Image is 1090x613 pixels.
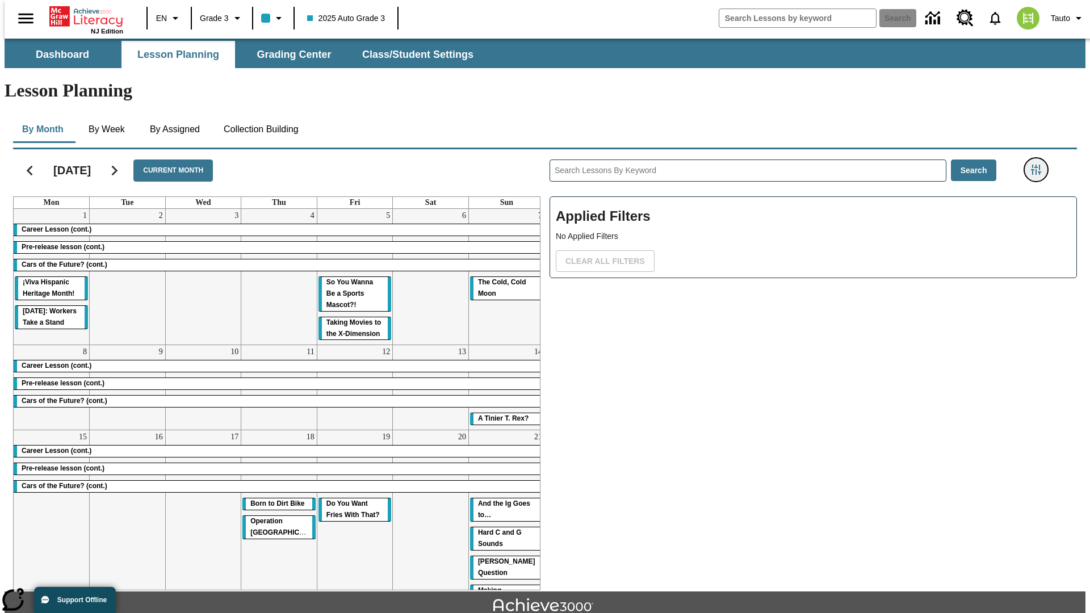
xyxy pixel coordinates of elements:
div: Search [540,145,1077,590]
span: Career Lesson (cont.) [22,447,91,455]
a: September 20, 2025 [456,430,468,444]
div: Do You Want Fries With That? [318,498,392,521]
a: September 13, 2025 [456,345,468,359]
span: Cars of the Future? (cont.) [22,482,107,490]
span: So You Wanna Be a Sports Mascot?! [326,278,373,309]
a: September 15, 2025 [77,430,89,444]
span: Do You Want Fries With That? [326,499,380,519]
a: Monday [41,197,62,208]
div: Hard C and G Sounds [470,527,543,550]
a: September 11, 2025 [304,345,316,359]
td: September 11, 2025 [241,345,317,430]
button: Filters Side menu [1025,158,1047,181]
td: September 7, 2025 [468,209,544,345]
td: September 9, 2025 [90,345,166,430]
button: Support Offline [34,587,116,613]
a: September 3, 2025 [232,209,241,222]
div: Labor Day: Workers Take a Stand [15,306,88,329]
a: September 1, 2025 [81,209,89,222]
div: Career Lesson (cont.) [14,446,544,457]
a: September 5, 2025 [384,209,392,222]
div: Applied Filters [550,196,1077,278]
a: Data Center [919,3,950,34]
td: September 8, 2025 [14,345,90,430]
a: Tuesday [119,197,136,208]
span: Making Predictions [478,586,515,606]
span: Cars of the Future? (cont.) [22,261,107,268]
td: September 3, 2025 [165,209,241,345]
span: Pre-release lesson (cont.) [22,464,104,472]
a: September 14, 2025 [532,345,544,359]
div: Joplin's Question [470,556,543,579]
div: So You Wanna Be a Sports Mascot?! [318,277,392,311]
button: Grade: Grade 3, Select a grade [195,8,249,28]
a: Saturday [423,197,438,208]
span: Career Lesson (cont.) [22,225,91,233]
span: A Tinier T. Rex? [478,414,529,422]
div: The Cold, Cold Moon [470,277,543,300]
div: Operation London Bridge [242,516,316,539]
button: Collection Building [215,116,308,143]
button: By Week [78,116,135,143]
td: September 6, 2025 [393,209,469,345]
div: Career Lesson (cont.) [14,360,544,372]
a: September 4, 2025 [308,209,317,222]
a: September 2, 2025 [157,209,165,222]
button: Profile/Settings [1046,8,1090,28]
div: Born to Dirt Bike [242,498,316,510]
a: September 9, 2025 [157,345,165,359]
a: Notifications [980,3,1010,33]
button: By Assigned [141,116,209,143]
h2: Applied Filters [556,203,1071,230]
td: September 14, 2025 [468,345,544,430]
div: And the Ig Goes to… [470,498,543,521]
input: Search Lessons By Keyword [550,160,946,181]
a: Sunday [498,197,515,208]
span: Pre-release lesson (cont.) [22,379,104,387]
span: Taking Movies to the X-Dimension [326,318,381,338]
button: Previous [15,156,44,185]
td: September 10, 2025 [165,345,241,430]
span: Career Lesson (cont.) [22,362,91,370]
div: SubNavbar [5,41,484,68]
button: Current Month [133,159,213,182]
h2: [DATE] [53,163,91,177]
span: EN [156,12,167,24]
a: September 16, 2025 [153,430,165,444]
a: September 7, 2025 [536,209,544,222]
button: Search [951,159,997,182]
span: 2025 Auto Grade 3 [307,12,385,24]
div: Taking Movies to the X-Dimension [318,317,392,340]
a: September 12, 2025 [380,345,392,359]
input: search field [719,9,876,27]
td: September 5, 2025 [317,209,393,345]
div: SubNavbar [5,39,1085,68]
a: September 21, 2025 [532,430,544,444]
span: Labor Day: Workers Take a Stand [23,307,77,326]
button: Dashboard [6,41,119,68]
a: Thursday [270,197,288,208]
span: Born to Dirt Bike [250,499,304,507]
button: Select a new avatar [1010,3,1046,33]
td: September 4, 2025 [241,209,317,345]
span: Joplin's Question [478,557,535,577]
span: NJ Edition [91,28,123,35]
td: September 13, 2025 [393,345,469,430]
button: Class color is light blue. Change class color [257,8,290,28]
button: Lesson Planning [121,41,235,68]
span: And the Ig Goes to… [478,499,530,519]
div: Making Predictions [470,585,543,608]
a: September 6, 2025 [460,209,468,222]
span: Cars of the Future? (cont.) [22,397,107,405]
span: ¡Viva Hispanic Heritage Month! [23,278,74,297]
button: By Month [13,116,73,143]
button: Open side menu [9,2,43,35]
h1: Lesson Planning [5,80,1085,101]
span: Hard C and G Sounds [478,528,522,548]
a: September 8, 2025 [81,345,89,359]
span: Pre-release lesson (cont.) [22,243,104,251]
div: Cars of the Future? (cont.) [14,481,544,492]
span: Lesson Planning [137,48,219,61]
div: ¡Viva Hispanic Heritage Month! [15,277,88,300]
div: Home [49,4,123,35]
